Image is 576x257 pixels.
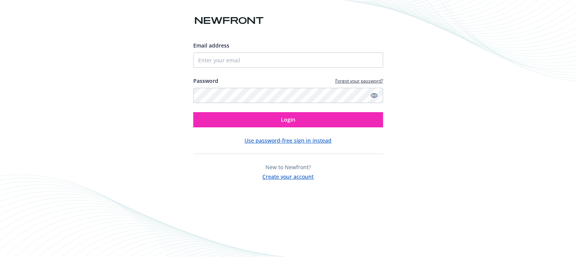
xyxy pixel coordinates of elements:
span: Login [281,116,295,123]
a: Forgot your password? [335,78,383,84]
button: Use password-free sign in instead [245,136,331,144]
input: Enter your password [193,88,383,103]
label: Password [193,77,218,85]
button: Create your account [262,171,314,181]
img: Newfront logo [193,14,265,27]
input: Enter your email [193,52,383,68]
span: New to Newfront? [265,163,311,171]
span: Email address [193,42,229,49]
a: Show password [369,91,379,100]
button: Login [193,112,383,127]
